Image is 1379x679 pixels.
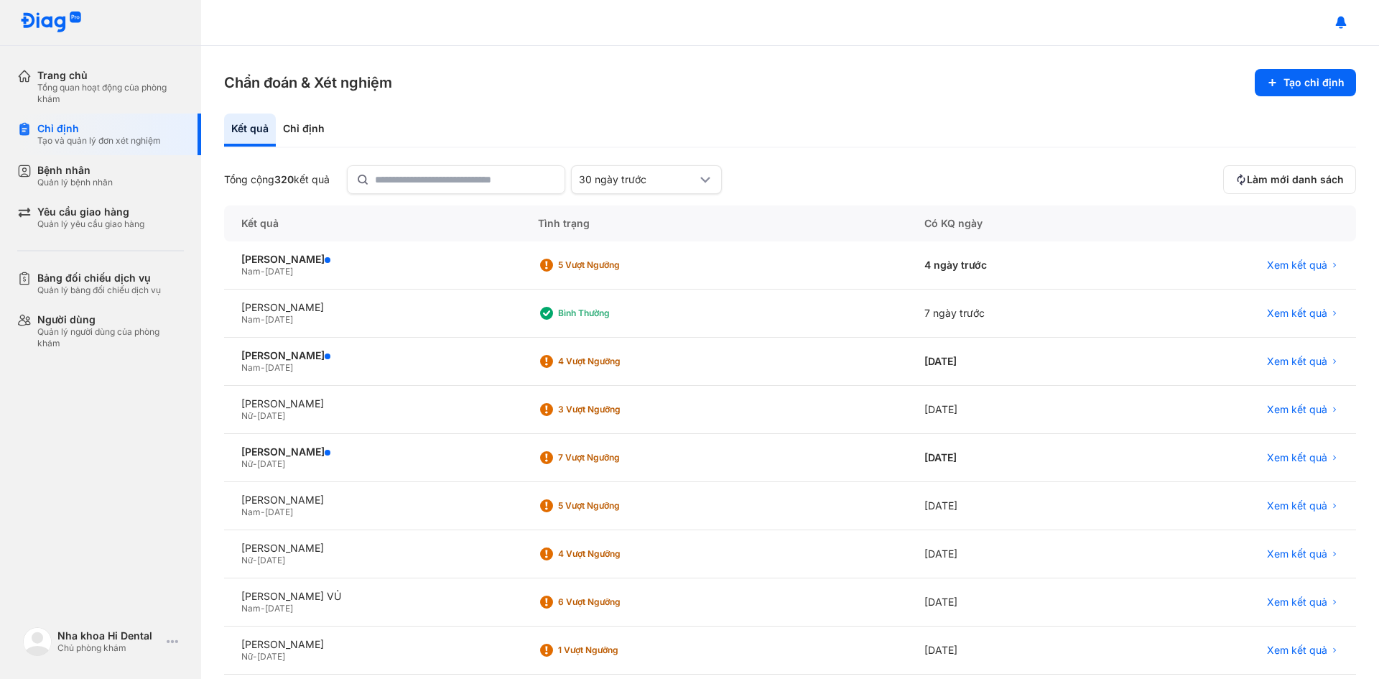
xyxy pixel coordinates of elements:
div: [DATE] [907,386,1121,434]
span: [DATE] [257,651,285,662]
span: Xem kết quả [1267,596,1327,609]
div: Chủ phòng khám [57,642,161,654]
span: [DATE] [265,266,293,277]
span: Nam [241,266,261,277]
div: 30 ngày trước [579,173,697,186]
span: - [253,410,257,421]
div: 5 Vượt ngưỡng [558,500,673,512]
span: Xem kết quả [1267,355,1327,368]
span: - [253,458,257,469]
div: Tình trạng [521,205,908,241]
img: logo [23,627,52,656]
span: Nữ [241,458,253,469]
button: Làm mới danh sách [1223,165,1356,194]
span: [DATE] [257,458,285,469]
div: 1 Vượt ngưỡng [558,645,673,656]
div: Bệnh nhân [37,164,113,177]
div: [PERSON_NAME] [241,253,503,266]
div: [PERSON_NAME] [241,494,503,507]
div: Quản lý bảng đối chiếu dịch vụ [37,285,161,296]
div: [DATE] [907,530,1121,578]
div: [PERSON_NAME] [241,638,503,651]
div: 4 Vượt ngưỡng [558,356,673,367]
span: Xem kết quả [1267,499,1327,512]
div: [PERSON_NAME] [241,397,503,410]
div: 4 ngày trước [907,241,1121,290]
span: [DATE] [265,507,293,517]
div: [PERSON_NAME] [241,542,503,555]
div: Quản lý yêu cầu giao hàng [37,218,144,230]
div: 3 Vượt ngưỡng [558,404,673,415]
div: Quản lý bệnh nhân [37,177,113,188]
div: [DATE] [907,578,1121,627]
div: Nha khoa Hi Dental [57,629,161,642]
div: [DATE] [907,482,1121,530]
span: - [261,266,265,277]
div: 6 Vượt ngưỡng [558,596,673,608]
div: Tổng cộng kết quả [224,173,330,186]
div: [PERSON_NAME] [241,445,503,458]
span: - [261,362,265,373]
div: Có KQ ngày [907,205,1121,241]
span: Nữ [241,410,253,421]
div: [PERSON_NAME] [241,349,503,362]
img: logo [20,11,82,34]
span: Nữ [241,651,253,662]
span: Xem kết quả [1267,548,1327,560]
span: [DATE] [265,314,293,325]
div: Tạo và quản lý đơn xét nghiệm [37,135,161,147]
span: Nam [241,603,261,614]
h3: Chẩn đoán & Xét nghiệm [224,73,392,93]
div: [DATE] [907,627,1121,675]
span: Xem kết quả [1267,644,1327,657]
div: Chỉ định [37,122,161,135]
div: Yêu cầu giao hàng [37,205,144,218]
div: Chỉ định [276,114,332,147]
div: Người dùng [37,313,184,326]
div: Bình thường [558,308,673,319]
span: Làm mới danh sách [1247,173,1344,186]
span: Nữ [241,555,253,565]
div: Tổng quan hoạt động của phòng khám [37,82,184,105]
div: 7 Vượt ngưỡng [558,452,673,463]
span: - [261,603,265,614]
span: Xem kết quả [1267,403,1327,416]
span: [DATE] [265,603,293,614]
div: Kết quả [224,205,521,241]
span: [DATE] [257,555,285,565]
span: Nam [241,507,261,517]
span: [DATE] [257,410,285,421]
span: 320 [274,173,294,185]
div: [DATE] [907,434,1121,482]
div: Bảng đối chiếu dịch vụ [37,272,161,285]
span: - [253,651,257,662]
div: [PERSON_NAME] VỦ [241,590,503,603]
div: [DATE] [907,338,1121,386]
span: - [261,314,265,325]
div: 4 Vượt ngưỡng [558,548,673,560]
div: 7 ngày trước [907,290,1121,338]
span: Xem kết quả [1267,451,1327,464]
div: Quản lý người dùng của phòng khám [37,326,184,349]
button: Tạo chỉ định [1255,69,1356,96]
div: Kết quả [224,114,276,147]
span: [DATE] [265,362,293,373]
div: [PERSON_NAME] [241,301,503,314]
span: Nam [241,362,261,373]
span: Nam [241,314,261,325]
div: Trang chủ [37,69,184,82]
span: Xem kết quả [1267,259,1327,272]
span: - [261,507,265,517]
div: 5 Vượt ngưỡng [558,259,673,271]
span: Xem kết quả [1267,307,1327,320]
span: - [253,555,257,565]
